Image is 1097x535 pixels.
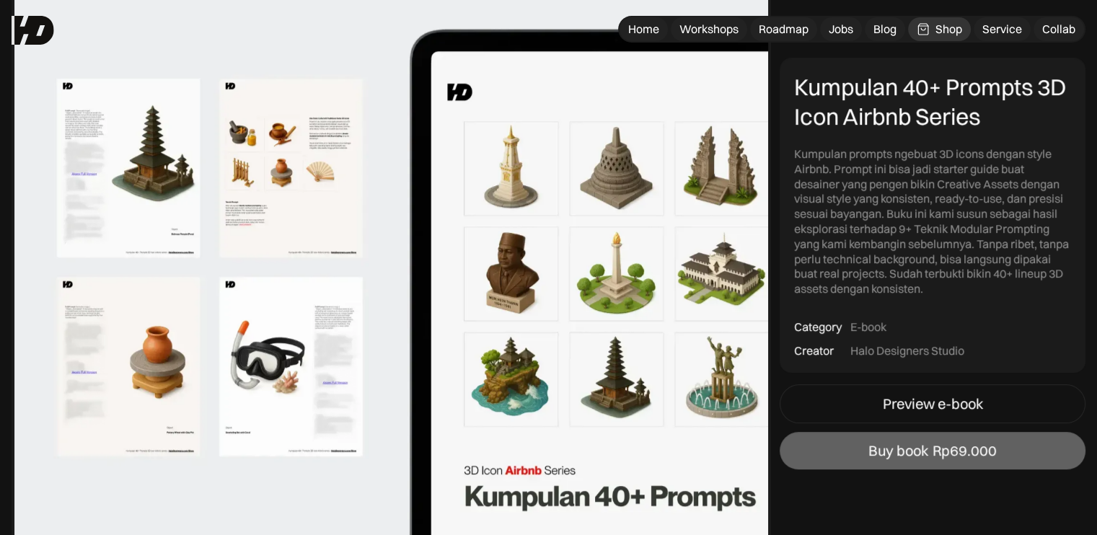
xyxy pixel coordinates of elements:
[868,442,928,459] div: Buy book
[794,146,1071,296] div: Kumpulan prompts ngebuat 3D icons dengan style Airbnb. Prompt ini bisa jadi starter guide buat de...
[794,72,1071,132] div: Kumpulan 40+ Prompts 3D Icon Airbnb Series
[850,319,886,335] div: E-book
[780,384,1085,423] a: Preview e-book
[935,22,962,37] div: Shop
[982,22,1022,37] div: Service
[620,17,668,41] a: Home
[794,343,834,358] div: Creator
[850,343,964,358] div: Halo Designers Studio
[933,442,997,459] div: Rp69.000
[974,17,1031,41] a: Service
[829,22,853,37] div: Jobs
[750,17,817,41] a: Roadmap
[780,432,1085,469] a: Buy bookRp69.000
[679,22,739,37] div: Workshops
[1042,22,1075,37] div: Collab
[908,17,971,41] a: Shop
[820,17,862,41] a: Jobs
[759,22,809,37] div: Roadmap
[873,22,896,37] div: Blog
[671,17,747,41] a: Workshops
[865,17,905,41] a: Blog
[883,395,983,412] div: Preview e-book
[794,319,842,335] div: Category
[1034,17,1084,41] a: Collab
[628,22,659,37] div: Home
